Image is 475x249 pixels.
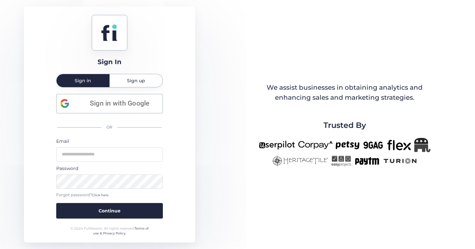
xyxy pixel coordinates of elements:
img: turion-new.png [383,155,418,166]
img: petsy-new.png [336,138,359,152]
span: Sign in [75,78,91,83]
img: paytm-new.png [354,155,379,166]
div: © 2024 FullSession. All rights reserved. [68,226,151,236]
span: Continue [99,207,121,214]
div: Password [56,165,163,172]
div: Forgot password? [56,192,163,198]
button: Continue [56,203,163,219]
div: Sign In [98,57,121,67]
div: OR [56,120,163,134]
img: easyprojects-new.png [331,155,351,166]
img: Republicanlogo-bw.png [414,138,430,152]
img: heritagetile-new.png [272,155,328,166]
div: Email [56,138,163,145]
div: We assist businesses in obtaining analytics and enhancing sales and marketing strategies. [259,83,430,103]
img: flex-new.png [387,138,411,152]
span: Sign in with Google [81,98,159,109]
span: Trusted By [323,119,366,131]
img: 9gag-new.png [363,138,384,152]
span: Click here [92,193,109,197]
img: corpay-new.png [298,138,332,152]
img: userpilot-new.png [259,138,295,152]
span: Sign up [127,78,145,83]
